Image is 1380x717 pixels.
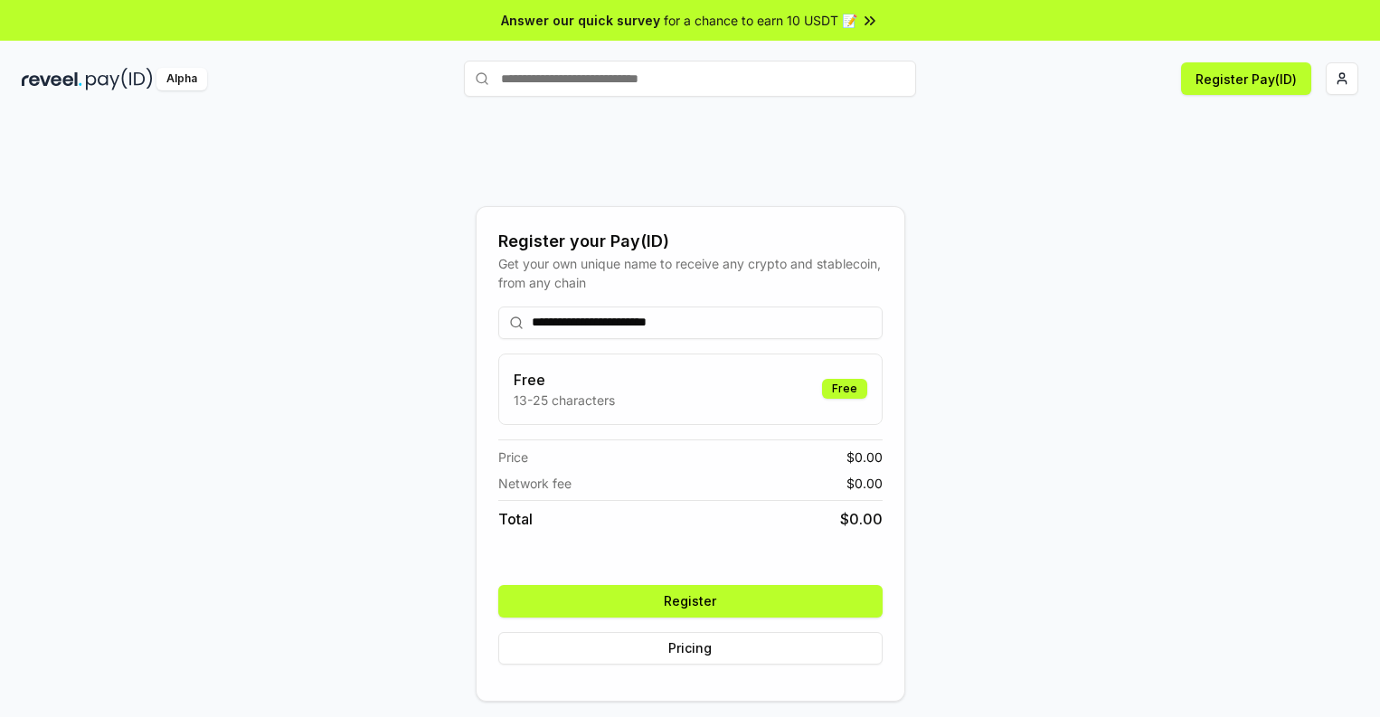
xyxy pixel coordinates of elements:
[498,474,572,493] span: Network fee
[664,11,857,30] span: for a chance to earn 10 USDT 📝
[514,369,615,391] h3: Free
[498,229,883,254] div: Register your Pay(ID)
[498,254,883,292] div: Get your own unique name to receive any crypto and stablecoin, from any chain
[498,508,533,530] span: Total
[86,68,153,90] img: pay_id
[514,391,615,410] p: 13-25 characters
[498,632,883,665] button: Pricing
[822,379,867,399] div: Free
[501,11,660,30] span: Answer our quick survey
[846,474,883,493] span: $ 0.00
[846,448,883,467] span: $ 0.00
[22,68,82,90] img: reveel_dark
[498,585,883,618] button: Register
[840,508,883,530] span: $ 0.00
[156,68,207,90] div: Alpha
[1181,62,1311,95] button: Register Pay(ID)
[498,448,528,467] span: Price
